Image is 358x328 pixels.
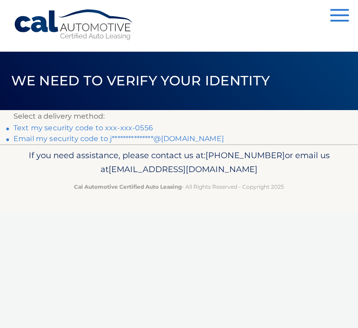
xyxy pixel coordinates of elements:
p: If you need assistance, please contact us at: or email us at [13,148,345,177]
a: Text my security code to xxx-xxx-0556 [13,124,153,132]
span: We need to verify your identity [11,72,270,89]
button: Menu [330,9,349,24]
strong: Cal Automotive Certified Auto Leasing [74,183,182,190]
p: - All Rights Reserved - Copyright 2025 [13,182,345,191]
span: [PHONE_NUMBER] [205,150,285,160]
p: Select a delivery method: [13,110,345,123]
a: Cal Automotive [13,9,135,41]
span: [EMAIL_ADDRESS][DOMAIN_NAME] [109,164,258,174]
